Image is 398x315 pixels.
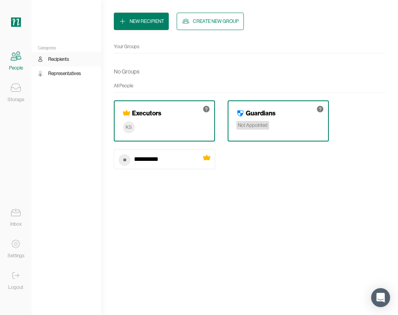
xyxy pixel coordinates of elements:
[130,17,164,25] div: New Recipient
[132,109,161,117] h4: Executors
[114,82,385,90] div: All People
[8,283,23,291] div: Logout
[48,70,81,77] div: Representatives
[114,43,385,51] div: Your Groups
[236,121,269,130] div: Not Appointed
[32,66,101,81] a: Representatives
[193,17,239,25] div: Create New Group
[123,121,135,134] div: KS
[246,109,275,117] h4: Guardians
[114,66,140,77] div: No Groups
[48,55,69,63] div: Recipients
[10,220,22,228] div: Inbox
[8,96,24,104] div: Storage
[177,13,244,30] button: Create New Group
[8,252,25,260] div: Settings
[371,288,390,307] div: Open Intercom Messenger
[32,46,101,51] div: Categories
[9,64,23,72] div: People
[32,52,101,66] a: Recipients
[114,13,169,30] button: New Recipient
